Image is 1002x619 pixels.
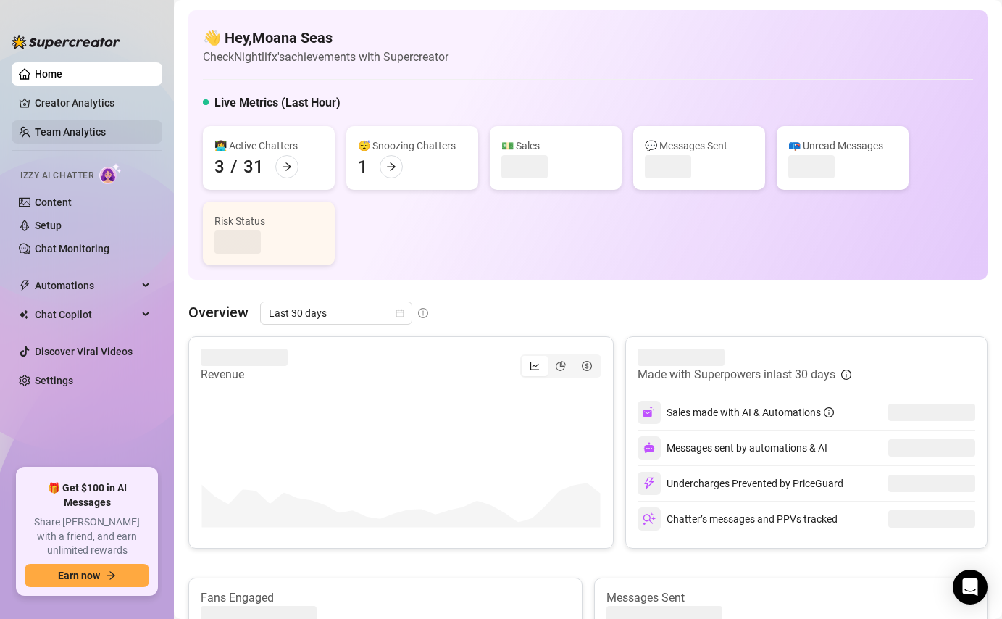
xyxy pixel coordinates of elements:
[824,407,834,417] span: info-circle
[201,590,570,606] article: Fans Engaged
[396,309,404,317] span: calendar
[214,94,341,112] h5: Live Metrics (Last Hour)
[35,274,138,297] span: Automations
[20,169,93,183] span: Izzy AI Chatter
[19,280,30,291] span: thunderbolt
[35,68,62,80] a: Home
[645,138,753,154] div: 💬 Messages Sent
[12,35,120,49] img: logo-BBDzfeDw.svg
[35,196,72,208] a: Content
[214,155,225,178] div: 3
[953,570,988,605] div: Open Intercom Messenger
[358,155,368,178] div: 1
[35,303,138,326] span: Chat Copilot
[667,404,834,420] div: Sales made with AI & Automations
[520,354,601,378] div: segmented control
[25,515,149,558] span: Share [PERSON_NAME] with a friend, and earn unlimited rewards
[58,570,100,581] span: Earn now
[386,162,396,172] span: arrow-right
[188,302,249,323] article: Overview
[788,138,897,154] div: 📪 Unread Messages
[606,590,976,606] article: Messages Sent
[638,436,827,460] div: Messages sent by automations & AI
[106,570,116,581] span: arrow-right
[638,472,843,495] div: Undercharges Prevented by PriceGuard
[643,477,656,490] img: svg%3e
[643,512,656,525] img: svg%3e
[99,163,122,184] img: AI Chatter
[214,138,323,154] div: 👩‍💻 Active Chatters
[556,361,566,371] span: pie-chart
[35,91,151,115] a: Creator Analytics
[35,220,62,231] a: Setup
[358,138,467,154] div: 😴 Snoozing Chatters
[501,138,610,154] div: 💵 Sales
[35,243,109,254] a: Chat Monitoring
[841,370,851,380] span: info-circle
[35,126,106,138] a: Team Analytics
[35,375,73,386] a: Settings
[203,28,448,48] h4: 👋 Hey, Moana Seas
[643,406,656,419] img: svg%3e
[19,309,28,320] img: Chat Copilot
[638,366,835,383] article: Made with Superpowers in last 30 days
[643,442,655,454] img: svg%3e
[214,213,323,229] div: Risk Status
[203,48,448,66] article: Check Nightlifx's achievements with Supercreator
[418,308,428,318] span: info-circle
[243,155,264,178] div: 31
[282,162,292,172] span: arrow-right
[25,481,149,510] span: 🎁 Get $100 in AI Messages
[638,507,838,531] div: Chatter’s messages and PPVs tracked
[25,564,149,587] button: Earn nowarrow-right
[35,346,133,357] a: Discover Viral Videos
[582,361,592,371] span: dollar-circle
[201,366,288,383] article: Revenue
[530,361,540,371] span: line-chart
[269,302,404,324] span: Last 30 days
